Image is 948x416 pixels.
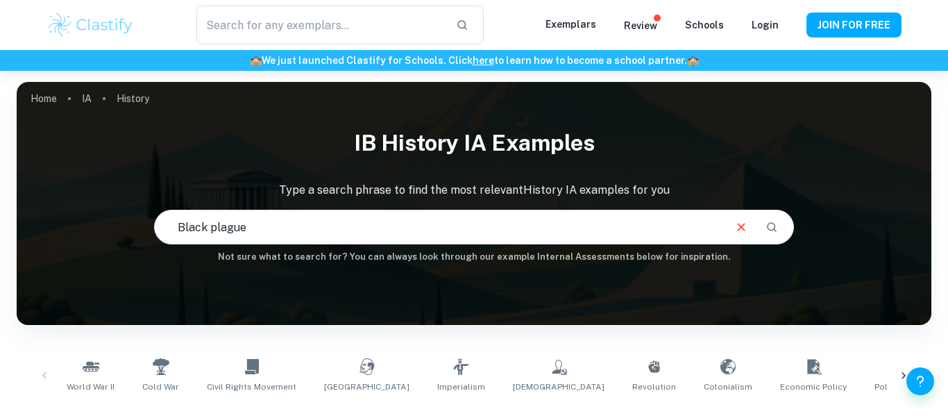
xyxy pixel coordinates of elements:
[46,11,135,39] img: Clastify logo
[155,208,723,247] input: E.g. Nazi Germany, atomic bomb, USA politics...
[196,6,445,44] input: Search for any exemplars...
[117,91,149,106] p: History
[473,55,494,66] a: here
[17,182,931,199] p: Type a search phrase to find the most relevant History IA examples for you
[207,381,296,393] span: Civil Rights Movement
[704,381,752,393] span: Colonialism
[780,381,847,393] span: Economic Policy
[142,381,179,393] span: Cold War
[437,381,485,393] span: Imperialism
[17,250,931,264] h6: Not sure what to search for? You can always look through our example Internal Assessments below f...
[806,13,902,38] button: JOIN FOR FREE
[324,381,409,393] span: [GEOGRAPHIC_DATA]
[906,367,934,395] button: Help and Feedback
[31,89,57,108] a: Home
[624,18,657,33] p: Review
[728,214,754,240] button: Clear
[17,121,931,165] h1: IB History IA examples
[632,381,676,393] span: Revolution
[513,381,604,393] span: [DEMOGRAPHIC_DATA]
[685,19,724,31] a: Schools
[82,89,92,108] a: IA
[687,55,699,66] span: 🏫
[3,53,945,68] h6: We just launched Clastify for Schools. Click to learn how to become a school partner.
[760,215,784,239] button: Search
[250,55,262,66] span: 🏫
[67,381,115,393] span: World War II
[545,17,596,32] p: Exemplars
[752,19,779,31] a: Login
